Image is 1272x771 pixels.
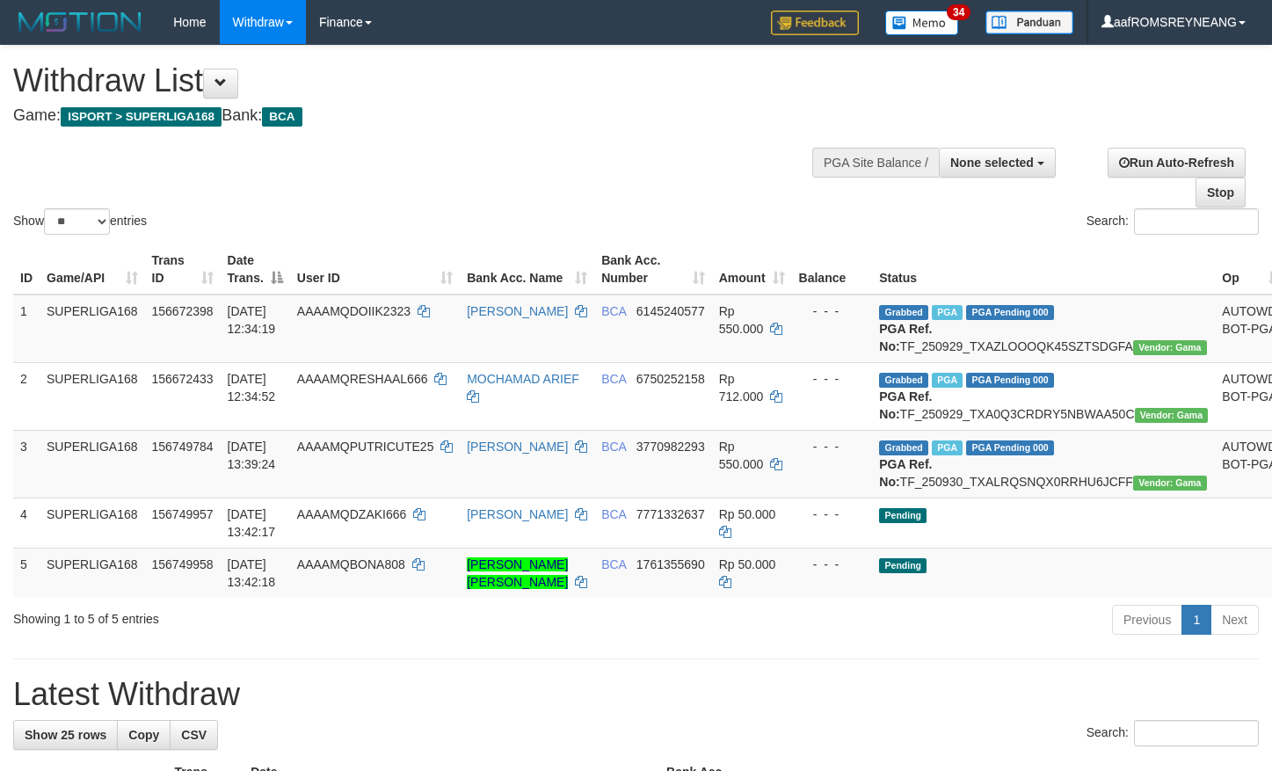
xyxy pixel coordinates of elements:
label: Search: [1087,720,1259,746]
h4: Game: Bank: [13,107,831,125]
span: Copy 7771332637 to clipboard [636,507,705,521]
td: SUPERLIGA168 [40,295,145,363]
th: Amount: activate to sort column ascending [712,244,792,295]
input: Search: [1134,208,1259,235]
span: Pending [879,508,927,523]
th: Date Trans.: activate to sort column descending [221,244,290,295]
span: Grabbed [879,440,928,455]
img: Feedback.jpg [771,11,859,35]
span: 156749784 [152,440,214,454]
th: Game/API: activate to sort column ascending [40,244,145,295]
div: Showing 1 to 5 of 5 entries [13,603,517,628]
button: None selected [939,148,1056,178]
th: ID [13,244,40,295]
a: Previous [1112,605,1182,635]
span: [DATE] 13:42:18 [228,557,276,589]
span: PGA Pending [966,373,1054,388]
th: User ID: activate to sort column ascending [290,244,460,295]
a: [PERSON_NAME] [467,304,568,318]
span: Rp 550.000 [719,440,764,471]
h1: Latest Withdraw [13,677,1259,712]
span: Grabbed [879,305,928,320]
span: Copy 1761355690 to clipboard [636,557,705,571]
span: Copy 3770982293 to clipboard [636,440,705,454]
span: 156749957 [152,507,214,521]
th: Status [872,244,1215,295]
span: PGA Pending [966,305,1054,320]
span: Copy 6750252158 to clipboard [636,372,705,386]
span: None selected [950,156,1034,170]
th: Balance [792,244,873,295]
b: PGA Ref. No: [879,322,932,353]
a: MOCHAMAD ARIEF [467,372,579,386]
span: Vendor URL: https://trx31.1velocity.biz [1133,340,1207,355]
span: Vendor URL: https://trx31.1velocity.biz [1135,408,1209,423]
span: BCA [262,107,302,127]
span: AAAAMQDZAKI666 [297,507,407,521]
div: - - - [799,556,866,573]
span: BCA [601,304,626,318]
td: SUPERLIGA168 [40,362,145,430]
select: Showentries [44,208,110,235]
span: CSV [181,728,207,742]
span: BCA [601,440,626,454]
span: Pending [879,558,927,573]
a: Show 25 rows [13,720,118,750]
label: Search: [1087,208,1259,235]
span: Rp 712.000 [719,372,764,404]
td: SUPERLIGA168 [40,548,145,598]
span: AAAAMQDOIIK2323 [297,304,411,318]
span: [DATE] 13:39:24 [228,440,276,471]
img: panduan.png [985,11,1073,34]
h1: Withdraw List [13,63,831,98]
div: - - - [799,302,866,320]
td: TF_250929_TXA0Q3CRDRY5NBWAA50C [872,362,1215,430]
span: BCA [601,372,626,386]
td: 5 [13,548,40,598]
span: [DATE] 12:34:52 [228,372,276,404]
a: [PERSON_NAME] [467,507,568,521]
span: BCA [601,557,626,571]
span: AAAAMQBONA808 [297,557,405,571]
span: Rp 50.000 [719,507,776,521]
td: 1 [13,295,40,363]
span: 156749958 [152,557,214,571]
a: Run Auto-Refresh [1108,148,1246,178]
span: Rp 50.000 [719,557,776,571]
a: [PERSON_NAME] [467,440,568,454]
td: SUPERLIGA168 [40,430,145,498]
span: 156672433 [152,372,214,386]
td: TF_250930_TXALRQSNQX0RRHU6JCFF [872,430,1215,498]
span: ISPORT > SUPERLIGA168 [61,107,222,127]
th: Trans ID: activate to sort column ascending [145,244,221,295]
td: 3 [13,430,40,498]
div: - - - [799,370,866,388]
span: Marked by aafsoycanthlai [932,440,963,455]
input: Search: [1134,720,1259,746]
a: [PERSON_NAME] [PERSON_NAME] [467,557,568,589]
span: BCA [601,507,626,521]
td: 2 [13,362,40,430]
span: Vendor URL: https://trx31.1velocity.biz [1133,476,1207,491]
td: TF_250929_TXAZLOOOQK45SZTSDGFA [872,295,1215,363]
div: - - - [799,438,866,455]
span: AAAAMQRESHAAL666 [297,372,428,386]
div: PGA Site Balance / [812,148,939,178]
a: 1 [1181,605,1211,635]
td: 4 [13,498,40,548]
td: SUPERLIGA168 [40,498,145,548]
span: AAAAMQPUTRICUTE25 [297,440,434,454]
span: PGA Pending [966,440,1054,455]
img: MOTION_logo.png [13,9,147,35]
span: Copy 6145240577 to clipboard [636,304,705,318]
th: Bank Acc. Name: activate to sort column ascending [460,244,594,295]
span: Grabbed [879,373,928,388]
span: Marked by aafsoycanthlai [932,305,963,320]
span: Marked by aafsoycanthlai [932,373,963,388]
a: Stop [1196,178,1246,207]
span: Show 25 rows [25,728,106,742]
span: 34 [947,4,970,20]
span: Rp 550.000 [719,304,764,336]
div: - - - [799,506,866,523]
span: [DATE] 12:34:19 [228,304,276,336]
